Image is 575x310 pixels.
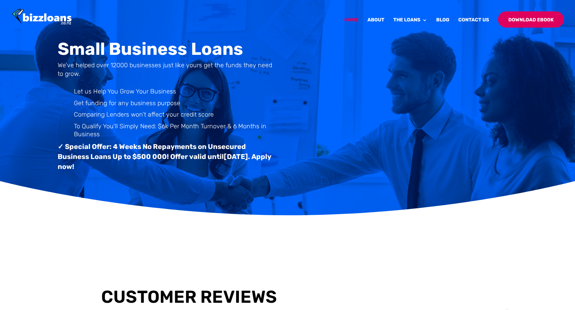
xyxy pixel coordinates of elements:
[101,287,277,307] h3: Customer Reviews
[393,18,427,34] a: The Loans
[74,111,214,118] span: Comparing Lenders won’t affect your credit score
[12,9,72,26] img: Bizzloans New Zealand
[58,61,275,82] h4: We’ve helped over 12000 businesses just like yours get the funds they need to grow.
[498,11,564,28] a: Download Ebook
[74,122,266,138] span: To Qualify You'll Simply Need: $6k Per Month Turnover & 6 Months in Business
[58,142,275,175] h3: ✓ Special Offer: 4 Weeks No Repayments on Unsecured Business Loans Up to $500 000! Offer valid un...
[436,18,449,34] a: Blog
[458,18,489,34] a: Contact Us
[74,99,180,107] span: Get funding for any business purpose
[224,152,248,161] span: [DATE]
[74,88,176,95] span: Let us Help You Grow Your Business
[344,18,358,34] a: Home
[58,40,275,61] h1: Small Business Loans
[367,18,384,34] a: About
